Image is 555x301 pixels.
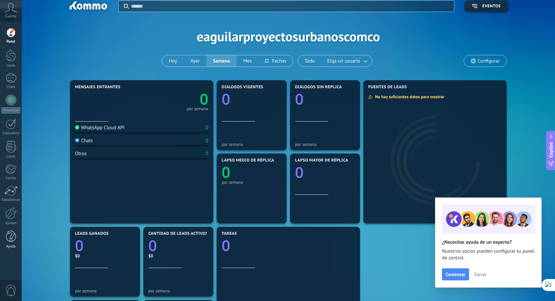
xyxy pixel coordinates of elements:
[75,138,93,144] div: Chats
[222,180,282,185] div: por semana
[206,150,208,157] div: 0
[75,125,125,131] div: WhatsApp Cloud API
[442,248,535,261] span: Nuestros socios pueden configurar tu panel de control.
[1,64,21,68] div: Leads
[464,0,508,12] button: Eventos
[298,55,322,67] button: Todo
[222,235,230,256] text: 0
[222,85,263,90] span: Diálogos vigentes
[75,138,79,143] img: Chats
[200,89,208,109] text: 0
[206,55,237,67] button: Semana
[258,55,293,67] button: Fechas
[148,253,208,259] div: $0
[222,235,355,256] a: 0
[1,221,21,225] div: Ajustes
[295,162,304,182] text: 0
[75,125,79,130] img: WhatsApp Cloud API
[222,142,282,147] div: por semana
[1,154,21,159] div: Listas
[322,55,372,67] button: Elija un usuario
[184,55,206,67] button: Ayer
[5,14,16,19] span: Cuenta
[474,272,486,277] span: Cerrar
[478,58,500,64] span: Configurar
[148,235,208,256] a: 0
[295,158,348,163] span: Lapso mayor de réplica
[1,85,21,89] div: Chats
[148,235,157,256] text: 0
[222,231,237,236] span: Tareas
[222,158,274,163] span: Lapso medio de réplica
[1,244,21,249] div: Ayuda
[75,235,135,256] a: 0
[1,198,21,202] div: Estadísticas
[482,4,501,9] span: Eventos
[206,125,208,131] div: 0
[148,288,208,293] div: por semana
[237,55,259,67] button: Mes
[75,253,135,259] div: $0
[75,150,87,157] div: Otros
[162,55,184,67] button: Hoy
[295,89,304,109] text: 0
[1,40,21,44] div: Panel
[368,85,407,90] span: Fuentes de leads
[548,143,554,158] span: Copilot
[442,268,469,280] button: Comenzar
[75,235,84,256] text: 0
[148,231,208,236] span: Cantidad de leads activos
[187,107,208,111] div: por semana
[1,107,20,114] div: WhatsApp
[326,57,362,66] span: Elija un usuario
[471,269,489,279] button: Cerrar
[142,89,208,109] a: 0
[75,85,120,90] span: Mensajes entrantes
[295,142,355,147] div: por semana
[442,239,535,245] h2: ¿Necesitas ayuda de un experto?
[368,94,449,100] div: No hay suficientes datos para mostrar
[295,85,342,90] span: Diálogos sin réplica
[75,231,109,236] span: Leads ganados
[75,288,135,293] div: por semana
[222,162,230,182] text: 0
[1,131,21,136] div: Calendario
[206,138,208,144] div: 0
[1,176,21,180] div: Correo
[446,272,465,277] span: Comenzar
[222,89,230,109] text: 0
